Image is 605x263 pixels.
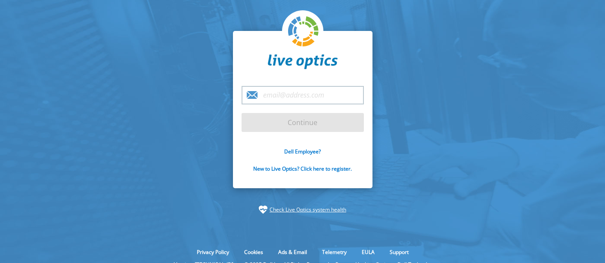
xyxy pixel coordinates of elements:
[355,248,381,256] a: EULA
[272,248,313,256] a: Ads & Email
[268,54,338,70] img: liveoptics-word.svg
[190,248,236,256] a: Privacy Policy
[383,248,415,256] a: Support
[242,86,364,104] input: email@address.com
[238,248,270,256] a: Cookies
[270,205,346,214] a: Check Live Optics system health
[316,248,353,256] a: Telemetry
[288,16,319,47] img: liveoptics-logo.svg
[284,148,321,155] a: Dell Employee?
[259,205,267,214] img: status-check-icon.svg
[253,165,352,172] a: New to Live Optics? Click here to register.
